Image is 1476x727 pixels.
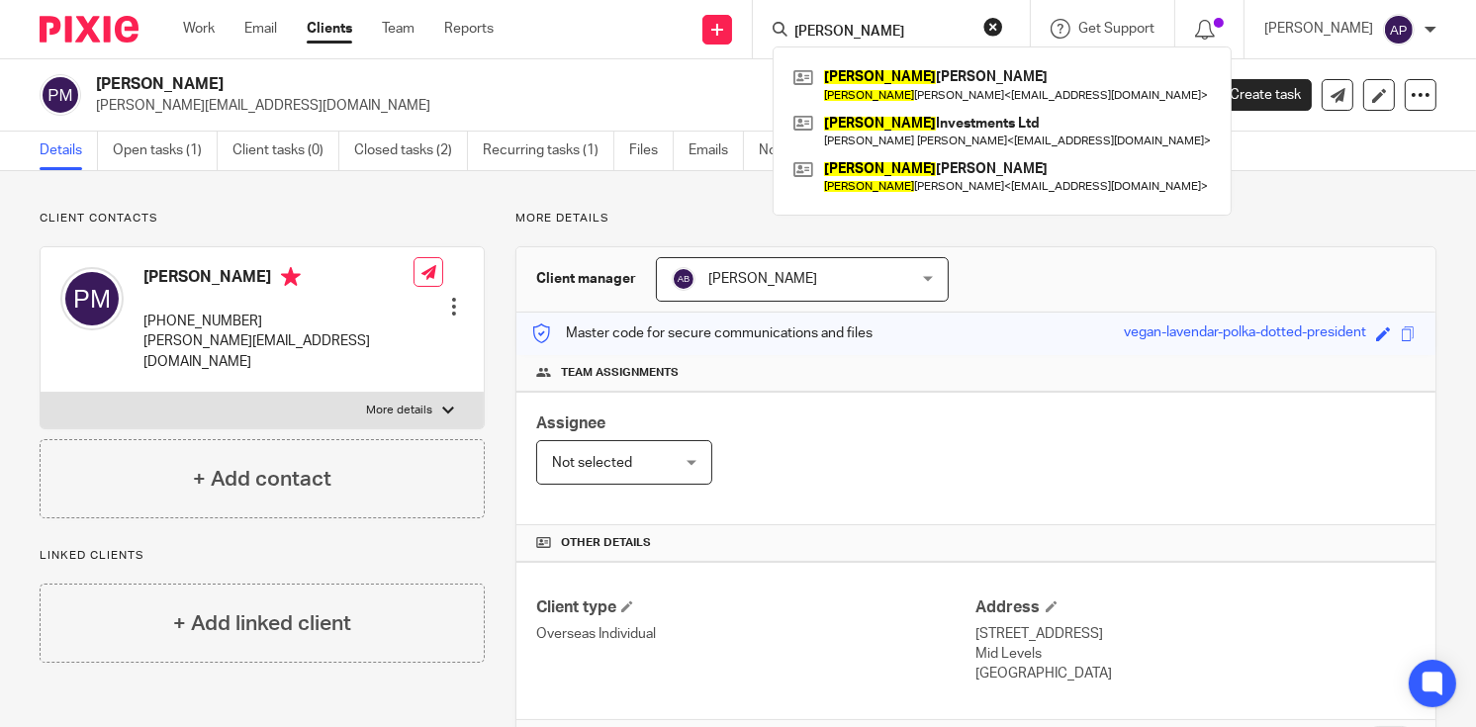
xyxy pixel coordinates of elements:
img: Pixie [40,16,138,43]
p: [PERSON_NAME][EMAIL_ADDRESS][DOMAIN_NAME] [96,96,1167,116]
h2: [PERSON_NAME] [96,74,953,95]
a: Closed tasks (2) [354,132,468,170]
p: Linked clients [40,548,485,564]
span: Other details [561,535,651,551]
span: [PERSON_NAME] [708,272,817,286]
span: Assignee [536,415,605,431]
img: svg%3E [60,267,124,330]
h4: + Add contact [193,464,331,495]
img: svg%3E [1383,14,1415,45]
a: Details [40,132,98,170]
p: Overseas Individual [536,624,975,644]
span: Not selected [552,456,632,470]
button: Clear [983,17,1003,37]
input: Search [792,24,970,42]
a: Open tasks (1) [113,132,218,170]
span: Get Support [1078,22,1154,36]
h4: Client type [536,597,975,618]
img: svg%3E [40,74,81,116]
h4: + Add linked client [173,608,351,639]
p: More details [366,403,432,418]
p: [PERSON_NAME] [1264,19,1373,39]
a: Create task [1197,79,1312,111]
a: Team [382,19,415,39]
h4: [PERSON_NAME] [143,267,414,292]
a: Emails [689,132,744,170]
p: [PERSON_NAME][EMAIL_ADDRESS][DOMAIN_NAME] [143,331,414,372]
a: Recurring tasks (1) [483,132,614,170]
p: [STREET_ADDRESS] [976,624,1416,644]
a: Files [629,132,674,170]
a: Work [183,19,215,39]
p: [GEOGRAPHIC_DATA] [976,664,1416,683]
span: Team assignments [561,365,679,381]
a: Email [244,19,277,39]
a: Reports [444,19,494,39]
p: More details [515,211,1436,227]
p: [PHONE_NUMBER] [143,312,414,331]
a: Notes (4) [759,132,831,170]
i: Primary [281,267,301,287]
img: svg%3E [672,267,695,291]
div: vegan-lavendar-polka-dotted-president [1124,322,1366,345]
h4: Address [976,597,1416,618]
a: Clients [307,19,352,39]
p: Client contacts [40,211,485,227]
p: Master code for secure communications and files [531,323,873,343]
h3: Client manager [536,269,636,289]
p: Mid Levels [976,644,1416,664]
a: Client tasks (0) [232,132,339,170]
